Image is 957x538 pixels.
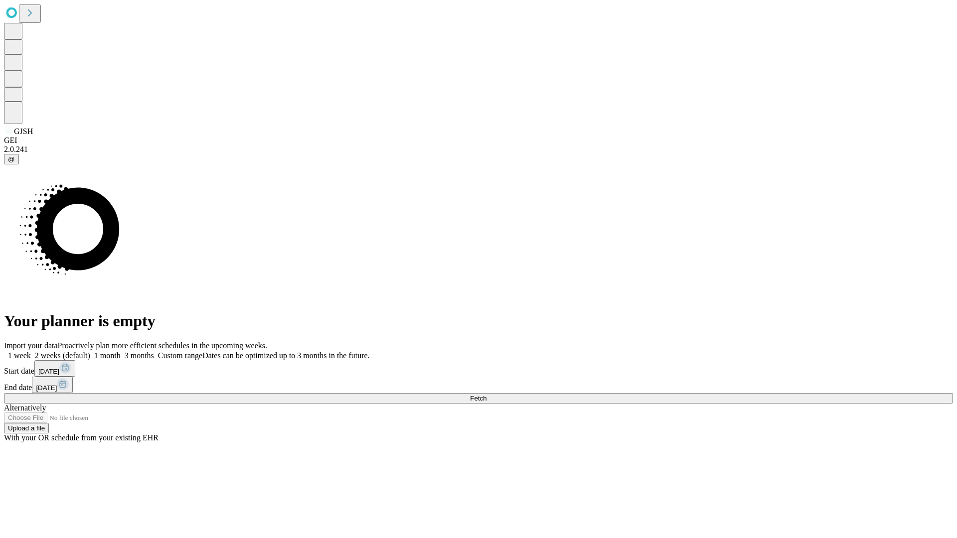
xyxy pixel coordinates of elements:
button: [DATE] [34,360,75,377]
span: Proactively plan more efficient schedules in the upcoming weeks. [58,341,267,350]
span: GJSH [14,127,33,135]
button: @ [4,154,19,164]
span: Fetch [470,395,486,402]
span: 2 weeks (default) [35,351,90,360]
button: Fetch [4,393,953,403]
span: @ [8,155,15,163]
div: 2.0.241 [4,145,953,154]
span: 1 week [8,351,31,360]
span: 3 months [125,351,154,360]
span: Import your data [4,341,58,350]
span: [DATE] [38,368,59,375]
div: Start date [4,360,953,377]
button: [DATE] [32,377,73,393]
span: With your OR schedule from your existing EHR [4,433,159,442]
div: End date [4,377,953,393]
div: GEI [4,136,953,145]
span: 1 month [94,351,121,360]
button: Upload a file [4,423,49,433]
h1: Your planner is empty [4,312,953,330]
span: Custom range [158,351,202,360]
span: Alternatively [4,403,46,412]
span: Dates can be optimized up to 3 months in the future. [202,351,369,360]
span: [DATE] [36,384,57,392]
